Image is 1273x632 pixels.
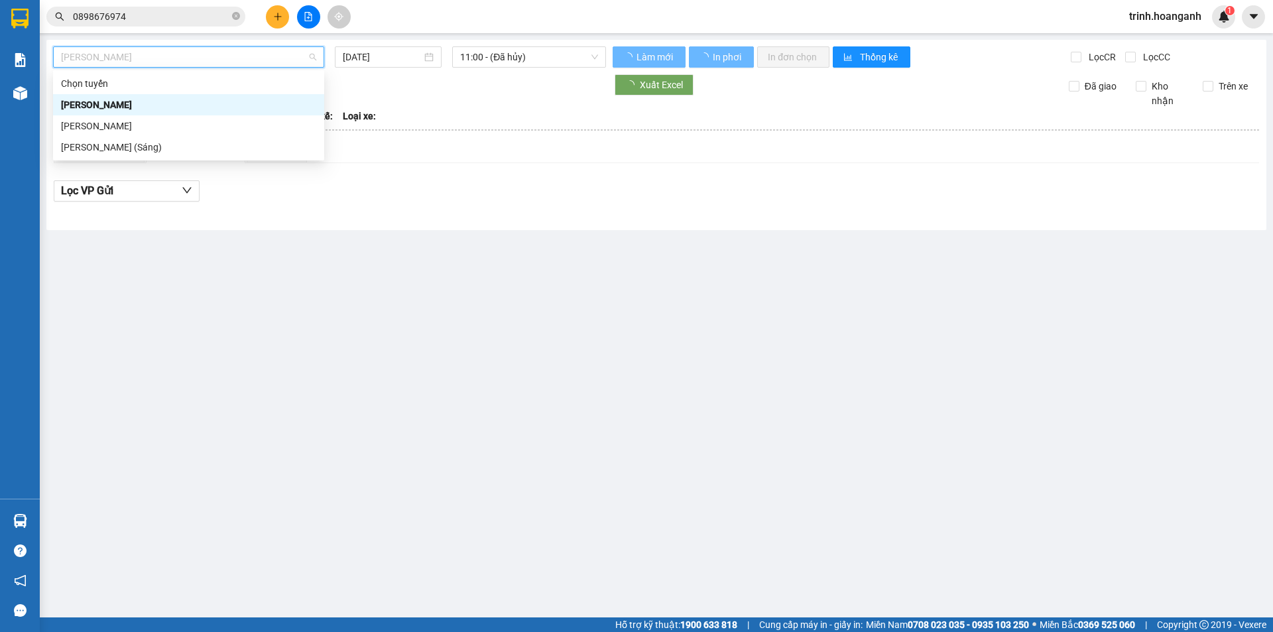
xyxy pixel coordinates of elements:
[623,52,635,62] span: loading
[55,12,64,21] span: search
[11,9,29,29] img: logo-vxr
[297,5,320,29] button: file-add
[1119,8,1212,25] span: trinh.hoanganh
[615,617,737,632] span: Hỗ trợ kỹ thuật:
[54,180,200,202] button: Lọc VP Gửi
[53,94,324,115] div: Hồ Chí Minh - Phan Rang
[1225,6,1235,15] sup: 1
[1079,79,1122,94] span: Đã giao
[1248,11,1260,23] span: caret-down
[460,47,598,67] span: 11:00 - (Đã hủy)
[266,5,289,29] button: plus
[908,619,1029,630] strong: 0708 023 035 - 0935 103 250
[61,47,316,67] span: Hồ Chí Minh - Phan Rang
[53,115,324,137] div: Phan Rang - Hồ Chí Minh
[61,182,113,199] span: Lọc VP Gửi
[343,50,422,64] input: 13/08/2025
[636,50,675,64] span: Làm mới
[343,109,376,123] span: Loại xe:
[713,50,743,64] span: In phơi
[613,46,686,68] button: Làm mới
[1218,11,1230,23] img: icon-new-feature
[843,52,855,63] span: bar-chart
[304,12,313,21] span: file-add
[1040,617,1135,632] span: Miền Bắc
[13,53,27,67] img: solution-icon
[13,514,27,528] img: warehouse-icon
[61,76,316,91] div: Chọn tuyến
[689,46,754,68] button: In phơi
[1032,622,1036,627] span: ⚪️
[866,617,1029,632] span: Miền Nam
[232,11,240,23] span: close-circle
[14,574,27,587] span: notification
[13,86,27,100] img: warehouse-icon
[1146,79,1193,108] span: Kho nhận
[1138,50,1172,64] span: Lọc CC
[73,9,229,24] input: Tìm tên, số ĐT hoặc mã đơn
[699,52,711,62] span: loading
[61,140,316,155] div: [PERSON_NAME] (Sáng)
[334,12,343,21] span: aim
[182,185,192,196] span: down
[615,74,694,95] button: Xuất Excel
[759,617,863,632] span: Cung cấp máy in - giấy in:
[1083,50,1118,64] span: Lọc CR
[860,50,900,64] span: Thống kê
[14,544,27,557] span: question-circle
[1242,5,1265,29] button: caret-down
[14,604,27,617] span: message
[1213,79,1253,94] span: Trên xe
[747,617,749,632] span: |
[1227,6,1232,15] span: 1
[273,12,282,21] span: plus
[680,619,737,630] strong: 1900 633 818
[1078,619,1135,630] strong: 0369 525 060
[1199,620,1209,629] span: copyright
[328,5,351,29] button: aim
[61,97,316,112] div: [PERSON_NAME]
[1145,617,1147,632] span: |
[232,12,240,20] span: close-circle
[757,46,829,68] button: In đơn chọn
[833,46,910,68] button: bar-chartThống kê
[53,137,324,158] div: Hồ Chí Minh - Phan Rang (Sáng)
[61,119,316,133] div: [PERSON_NAME]
[53,73,324,94] div: Chọn tuyến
